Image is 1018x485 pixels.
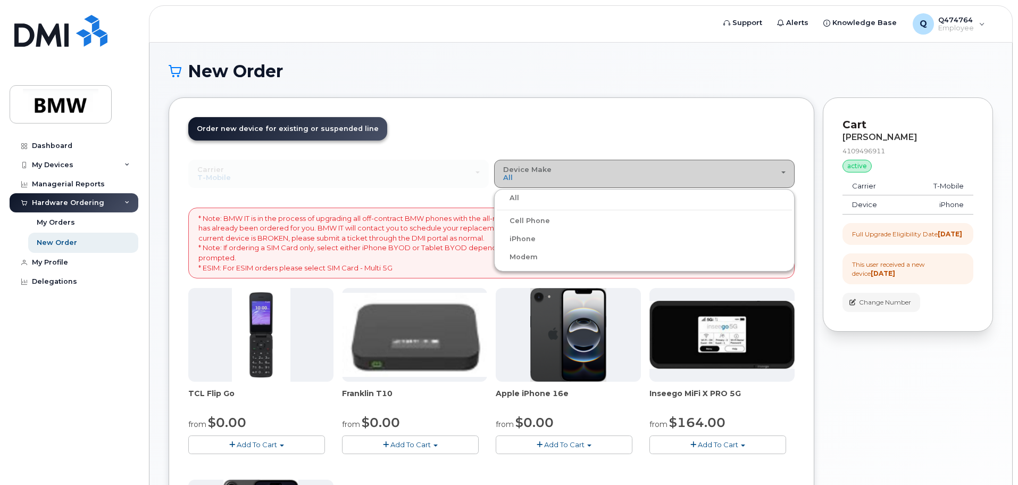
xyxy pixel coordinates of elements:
div: Full Upgrade Eligibility Date [852,229,962,239]
div: This user received a new device [852,260,964,278]
button: Device Make All [494,160,795,187]
button: Add To Cart [188,435,325,454]
img: TCL_FLIP_MODE.jpg [232,288,290,382]
td: iPhone [904,195,973,215]
p: * Note: BMW IT is in the process of upgrading all off-contract BMW phones with the all-new iPhone... [198,213,785,273]
img: cut_small_inseego_5G.jpg [649,301,795,369]
label: iPhone [497,233,536,245]
span: Change Number [859,298,911,307]
div: Franklin T10 [342,388,487,409]
span: Device Make [503,165,552,174]
td: Device [842,195,904,215]
small: from [342,420,360,429]
span: $0.00 [515,415,554,430]
div: TCL Flip Go [188,388,333,409]
strong: [DATE] [938,230,962,238]
button: Add To Cart [496,435,632,454]
div: Inseego MiFi X PRO 5G [649,388,795,409]
span: Add To Cart [698,440,738,449]
img: iphone16e.png [530,288,607,382]
span: $164.00 [669,415,725,430]
label: Cell Phone [497,215,550,227]
button: Add To Cart [649,435,786,454]
span: Add To Cart [390,440,431,449]
small: from [188,420,206,429]
button: Change Number [842,293,920,311]
span: Add To Cart [544,440,585,449]
strong: [DATE] [871,269,895,277]
h1: New Order [169,62,993,80]
td: T-Mobile [904,177,973,196]
p: Cart [842,117,973,133]
div: 4109496911 [842,146,973,155]
div: active [842,160,872,172]
label: All [497,192,519,204]
small: from [649,420,667,429]
iframe: Messenger Launcher [972,439,1010,477]
span: Order new device for existing or suspended line [197,125,379,133]
div: Apple iPhone 16e [496,388,641,409]
button: Add To Cart [342,435,479,454]
span: $0.00 [362,415,400,430]
label: Modem [497,251,538,264]
img: t10.jpg [342,293,487,377]
span: $0.00 [208,415,246,430]
td: Carrier [842,177,904,196]
div: [PERSON_NAME] [842,133,973,142]
small: from [496,420,514,429]
span: Add To Cart [237,440,277,449]
span: All [503,173,513,182]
